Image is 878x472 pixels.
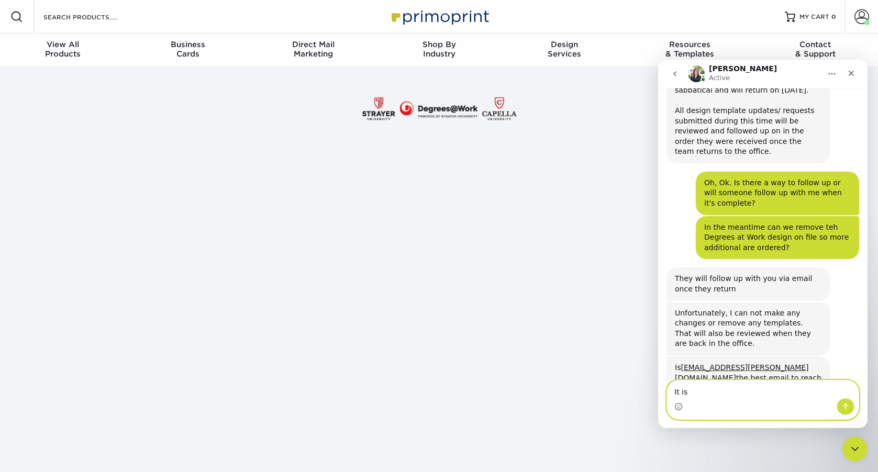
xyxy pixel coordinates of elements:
a: Resources& Templates [627,33,753,67]
span: MY CART [799,13,829,21]
a: Contact& Support [752,33,878,67]
div: Cards [126,40,251,59]
span: Resources [627,40,753,49]
span: Shop By [376,40,502,49]
span: Design [502,40,627,49]
div: & Support [752,40,878,59]
input: SEARCH PRODUCTS..... [42,10,145,23]
div: Industry [376,40,502,59]
span: Business [126,40,251,49]
div: Marketing [251,40,376,59]
span: Direct Mail [251,40,376,49]
iframe: Intercom live chat [658,60,868,428]
div: Services [502,40,627,59]
img: Primoprint [387,5,492,28]
div: & Templates [627,40,753,59]
span: 0 [831,13,836,20]
a: BusinessCards [126,33,251,67]
a: Shop ByIndustry [376,33,502,67]
a: DesignServices [502,33,627,67]
a: Direct MailMarketing [251,33,376,67]
span: Contact [752,40,878,49]
iframe: Intercom live chat [842,436,868,462]
img: Strayer [361,92,518,126]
